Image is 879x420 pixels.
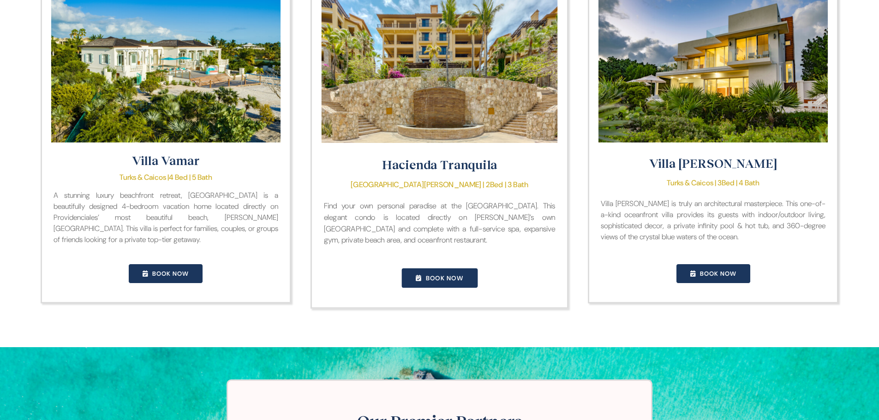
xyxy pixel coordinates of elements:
[169,172,212,182] span: 4 Bed | 5 Bath
[51,152,281,170] p: Villa Vamar
[598,154,828,172] p: Villa [PERSON_NAME]
[722,178,759,188] span: Bed | 4 Bath
[324,201,556,245] span: Find your own personal paradise at the [GEOGRAPHIC_DATA]. This elegant condo is located directly ...
[351,179,490,189] span: [GEOGRAPHIC_DATA][PERSON_NAME] | 2
[676,264,751,284] a: Book Now
[54,190,278,244] span: A stunning luxury beachfront retreat, [GEOGRAPHIC_DATA] is a beautifully designed 4-bedroom vacat...
[426,274,463,282] span: Book Now
[120,172,169,182] span: Turks & Caicos |
[152,270,189,278] span: Book Now
[601,199,825,242] span: Villa [PERSON_NAME] is truly an architectural masterpiece. This one-of-a-kind oceanfront villa pr...
[667,178,722,188] span: Turks & Caicos | 3
[490,179,528,189] span: Bed | 3 Bath
[700,270,736,278] span: Book Now
[128,264,203,284] a: Book Now
[401,267,478,288] a: Book Now
[321,155,557,173] p: Hacienda Tranquila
